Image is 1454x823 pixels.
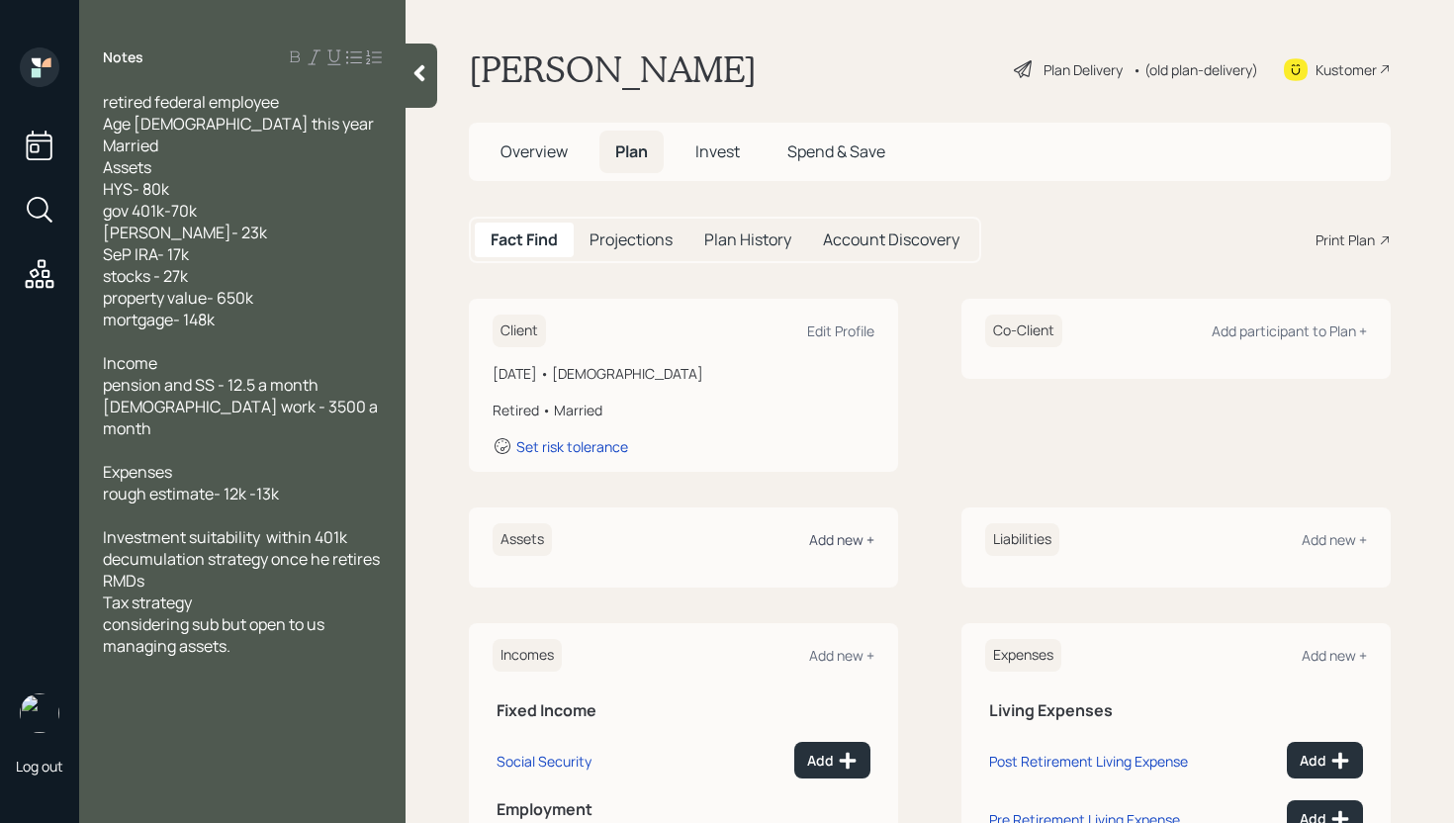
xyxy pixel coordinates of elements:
div: Print Plan [1316,229,1375,250]
span: retired federal employee Age [DEMOGRAPHIC_DATA] this year Married Assets HYS- 80k gov 401k-70k [P... [103,91,374,330]
h5: Fact Find [491,230,558,249]
div: Add [807,751,858,771]
span: Spend & Save [787,140,885,162]
span: Expenses rough estimate- 12k -13k [103,461,279,504]
div: Add new + [1302,530,1367,549]
span: Plan [615,140,648,162]
div: Post Retirement Living Expense [989,752,1188,771]
div: [DATE] • [DEMOGRAPHIC_DATA] [493,363,874,384]
h6: Incomes [493,639,562,672]
button: Add [794,742,870,778]
div: Add new + [809,646,874,665]
span: Invest [695,140,740,162]
div: Retired • Married [493,400,874,420]
div: Add [1300,751,1350,771]
h5: Fixed Income [497,701,870,720]
div: Add participant to Plan + [1212,321,1367,340]
div: Kustomer [1316,59,1377,80]
h5: Employment [497,800,870,819]
span: Investment suitability within 401k decumulation strategy once he retires RMDs Tax strategy consid... [103,526,380,657]
img: james-distasi-headshot.png [20,693,59,733]
div: Add new + [809,530,874,549]
h5: Account Discovery [823,230,959,249]
h6: Co-Client [985,315,1062,347]
h5: Living Expenses [989,701,1363,720]
div: Log out [16,757,63,776]
h6: Liabilities [985,523,1059,556]
h6: Client [493,315,546,347]
h5: Projections [590,230,673,249]
div: • (old plan-delivery) [1133,59,1258,80]
div: Social Security [497,752,591,771]
div: Set risk tolerance [516,437,628,456]
label: Notes [103,47,143,67]
h1: [PERSON_NAME] [469,47,757,91]
span: Income pension and SS - 12.5 a month [DEMOGRAPHIC_DATA] work - 3500 a month [103,352,381,439]
div: Add new + [1302,646,1367,665]
div: Edit Profile [807,321,874,340]
h6: Assets [493,523,552,556]
button: Add [1287,742,1363,778]
h5: Plan History [704,230,791,249]
div: Plan Delivery [1044,59,1123,80]
span: Overview [500,140,568,162]
h6: Expenses [985,639,1061,672]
